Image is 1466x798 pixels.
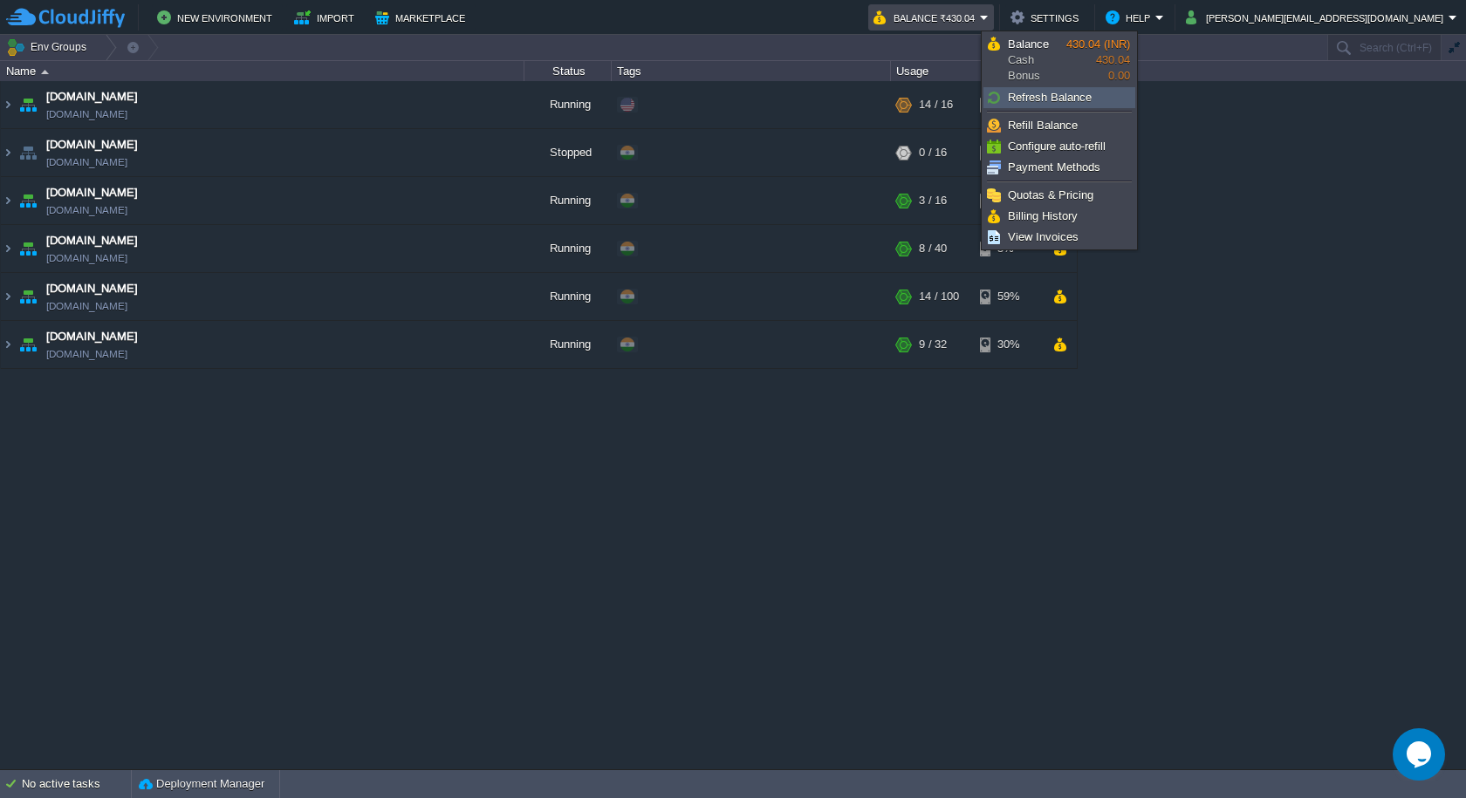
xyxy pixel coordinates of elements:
[919,273,959,320] div: 14 / 100
[22,770,131,798] div: No active tasks
[1,177,15,224] img: AMDAwAAAACH5BAEAAAAALAAAAAABAAEAAAICRAEAOw==
[524,225,612,272] div: Running
[46,136,138,153] a: [DOMAIN_NAME]
[46,249,127,267] a: [DOMAIN_NAME]
[46,345,127,363] span: [DOMAIN_NAME]
[1066,38,1130,82] span: 430.04 0.00
[1008,38,1049,51] span: Balance
[46,232,138,249] a: [DOMAIN_NAME]
[1,81,15,128] img: AMDAwAAAACH5BAEAAAAALAAAAAABAAEAAAICRAEAOw==
[1008,119,1078,132] span: Refill Balance
[41,70,49,74] img: AMDAwAAAACH5BAEAAAAALAAAAAABAAEAAAICRAEAOw==
[1008,209,1078,222] span: Billing History
[1186,7,1449,28] button: [PERSON_NAME][EMAIL_ADDRESS][DOMAIN_NAME]
[6,7,125,29] img: CloudJiffy
[46,153,127,171] span: [DOMAIN_NAME]
[16,81,40,128] img: AMDAwAAAACH5BAEAAAAALAAAAAABAAEAAAICRAEAOw==
[139,775,264,793] button: Deployment Manager
[613,61,890,81] div: Tags
[46,280,138,297] a: [DOMAIN_NAME]
[1,129,15,176] img: AMDAwAAAACH5BAEAAAAALAAAAAABAAEAAAICRAEAOw==
[46,106,127,123] a: [DOMAIN_NAME]
[46,201,127,219] a: [DOMAIN_NAME]
[46,184,138,201] a: [DOMAIN_NAME]
[46,88,138,106] a: [DOMAIN_NAME]
[524,81,612,128] div: Running
[1393,728,1449,781] iframe: chat widget
[16,321,40,368] img: AMDAwAAAACH5BAEAAAAALAAAAAABAAEAAAICRAEAOw==
[980,273,1037,320] div: 59%
[1008,91,1092,104] span: Refresh Balance
[1010,7,1084,28] button: Settings
[1008,37,1066,84] span: Cash Bonus
[1008,160,1100,174] span: Payment Methods
[892,61,1076,81] div: Usage
[984,116,1134,135] a: Refill Balance
[980,321,1037,368] div: 30%
[1,273,15,320] img: AMDAwAAAACH5BAEAAAAALAAAAAABAAEAAAICRAEAOw==
[16,129,40,176] img: AMDAwAAAACH5BAEAAAAALAAAAAABAAEAAAICRAEAOw==
[6,35,92,59] button: Env Groups
[525,61,611,81] div: Status
[46,297,127,315] span: [DOMAIN_NAME]
[1106,7,1155,28] button: Help
[1008,188,1093,201] span: Quotas & Pricing
[524,321,612,368] div: Running
[524,177,612,224] div: Running
[524,129,612,176] div: Stopped
[16,273,40,320] img: AMDAwAAAACH5BAEAAAAALAAAAAABAAEAAAICRAEAOw==
[919,321,947,368] div: 9 / 32
[1066,38,1130,51] span: 430.04 (INR)
[294,7,360,28] button: Import
[1008,140,1106,153] span: Configure auto-refill
[919,129,947,176] div: 0 / 16
[873,7,980,28] button: Balance ₹430.04
[375,7,470,28] button: Marketplace
[984,34,1134,86] a: BalanceCashBonus430.04 (INR)430.040.00
[16,177,40,224] img: AMDAwAAAACH5BAEAAAAALAAAAAABAAEAAAICRAEAOw==
[919,225,947,272] div: 8 / 40
[524,273,612,320] div: Running
[984,137,1134,156] a: Configure auto-refill
[1008,230,1079,243] span: View Invoices
[46,328,138,345] a: [DOMAIN_NAME]
[2,61,524,81] div: Name
[984,207,1134,226] a: Billing History
[984,228,1134,247] a: View Invoices
[1,225,15,272] img: AMDAwAAAACH5BAEAAAAALAAAAAABAAEAAAICRAEAOw==
[16,225,40,272] img: AMDAwAAAACH5BAEAAAAALAAAAAABAAEAAAICRAEAOw==
[984,158,1134,177] a: Payment Methods
[984,88,1134,107] a: Refresh Balance
[1,321,15,368] img: AMDAwAAAACH5BAEAAAAALAAAAAABAAEAAAICRAEAOw==
[919,81,953,128] div: 14 / 16
[157,7,277,28] button: New Environment
[919,177,947,224] div: 3 / 16
[984,186,1134,205] a: Quotas & Pricing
